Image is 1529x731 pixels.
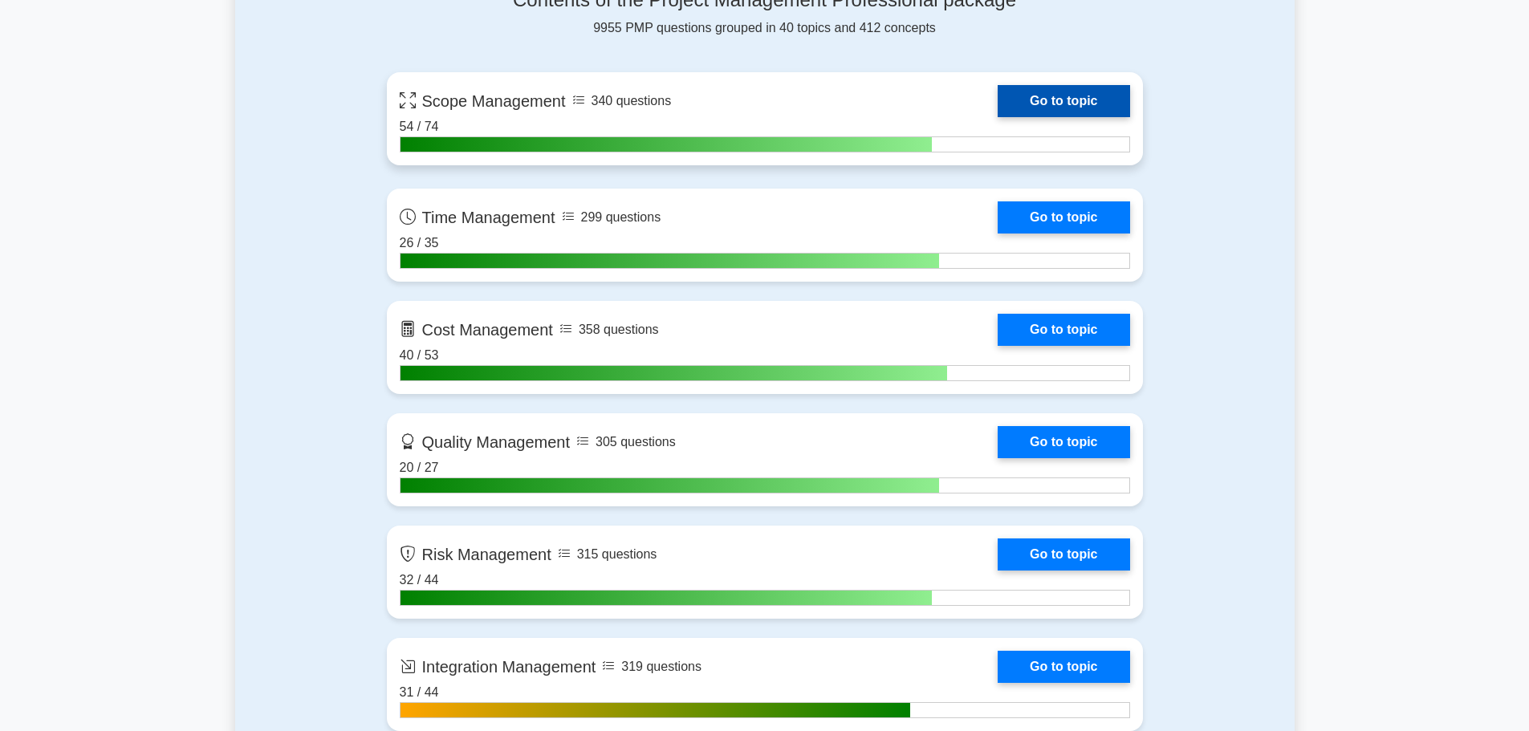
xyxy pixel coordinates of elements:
[998,201,1129,234] a: Go to topic
[998,314,1129,346] a: Go to topic
[998,85,1129,117] a: Go to topic
[998,538,1129,571] a: Go to topic
[998,651,1129,683] a: Go to topic
[998,426,1129,458] a: Go to topic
